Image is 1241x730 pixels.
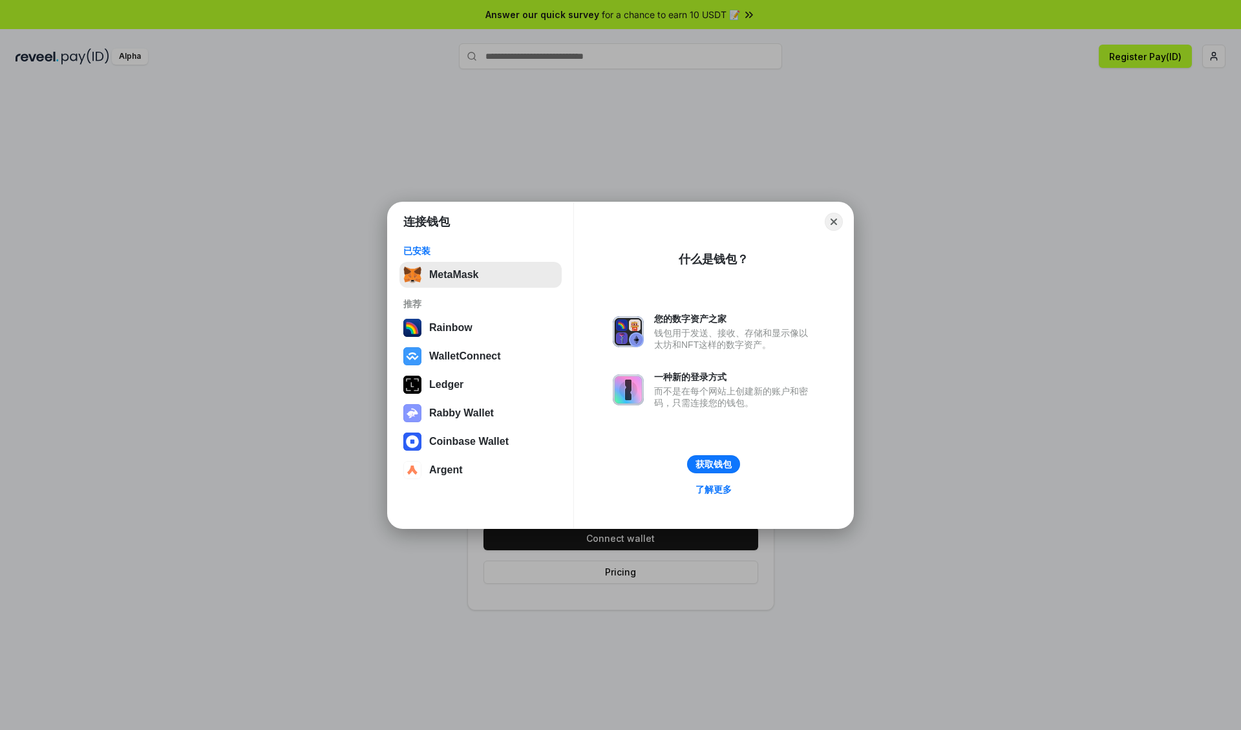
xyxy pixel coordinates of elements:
[695,458,732,470] div: 获取钱包
[399,400,562,426] button: Rabby Wallet
[399,457,562,483] button: Argent
[399,429,562,455] button: Coinbase Wallet
[654,327,814,350] div: 钱包用于发送、接收、存储和显示像以太坊和NFT这样的数字资产。
[825,213,843,231] button: Close
[654,371,814,383] div: 一种新的登录方式
[429,407,494,419] div: Rabby Wallet
[399,372,562,398] button: Ledger
[403,376,421,394] img: svg+xml,%3Csvg%20xmlns%3D%22http%3A%2F%2Fwww.w3.org%2F2000%2Fsvg%22%20width%3D%2228%22%20height%3...
[403,461,421,479] img: svg+xml,%3Csvg%20width%3D%2228%22%20height%3D%2228%22%20viewBox%3D%220%200%2028%2028%22%20fill%3D...
[429,322,472,334] div: Rainbow
[403,266,421,284] img: svg+xml,%3Csvg%20fill%3D%22none%22%20height%3D%2233%22%20viewBox%3D%220%200%2035%2033%22%20width%...
[429,436,509,447] div: Coinbase Wallet
[403,404,421,422] img: svg+xml,%3Csvg%20xmlns%3D%22http%3A%2F%2Fwww.w3.org%2F2000%2Fsvg%22%20fill%3D%22none%22%20viewBox...
[399,262,562,288] button: MetaMask
[613,374,644,405] img: svg+xml,%3Csvg%20xmlns%3D%22http%3A%2F%2Fwww.w3.org%2F2000%2Fsvg%22%20fill%3D%22none%22%20viewBox...
[429,350,501,362] div: WalletConnect
[687,455,740,473] button: 获取钱包
[429,379,463,391] div: Ledger
[613,316,644,347] img: svg+xml,%3Csvg%20xmlns%3D%22http%3A%2F%2Fwww.w3.org%2F2000%2Fsvg%22%20fill%3D%22none%22%20viewBox...
[403,319,421,337] img: svg+xml,%3Csvg%20width%3D%22120%22%20height%3D%22120%22%20viewBox%3D%220%200%20120%20120%22%20fil...
[403,214,450,230] h1: 连接钱包
[403,433,421,451] img: svg+xml,%3Csvg%20width%3D%2228%22%20height%3D%2228%22%20viewBox%3D%220%200%2028%2028%22%20fill%3D...
[695,484,732,495] div: 了解更多
[399,315,562,341] button: Rainbow
[679,252,748,267] div: 什么是钱包？
[403,298,558,310] div: 推荐
[403,245,558,257] div: 已安装
[429,269,478,281] div: MetaMask
[654,313,814,325] div: 您的数字资产之家
[654,385,814,409] div: 而不是在每个网站上创建新的账户和密码，只需连接您的钱包。
[688,481,739,498] a: 了解更多
[403,347,421,365] img: svg+xml,%3Csvg%20width%3D%2228%22%20height%3D%2228%22%20viewBox%3D%220%200%2028%2028%22%20fill%3D...
[429,464,463,476] div: Argent
[399,343,562,369] button: WalletConnect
